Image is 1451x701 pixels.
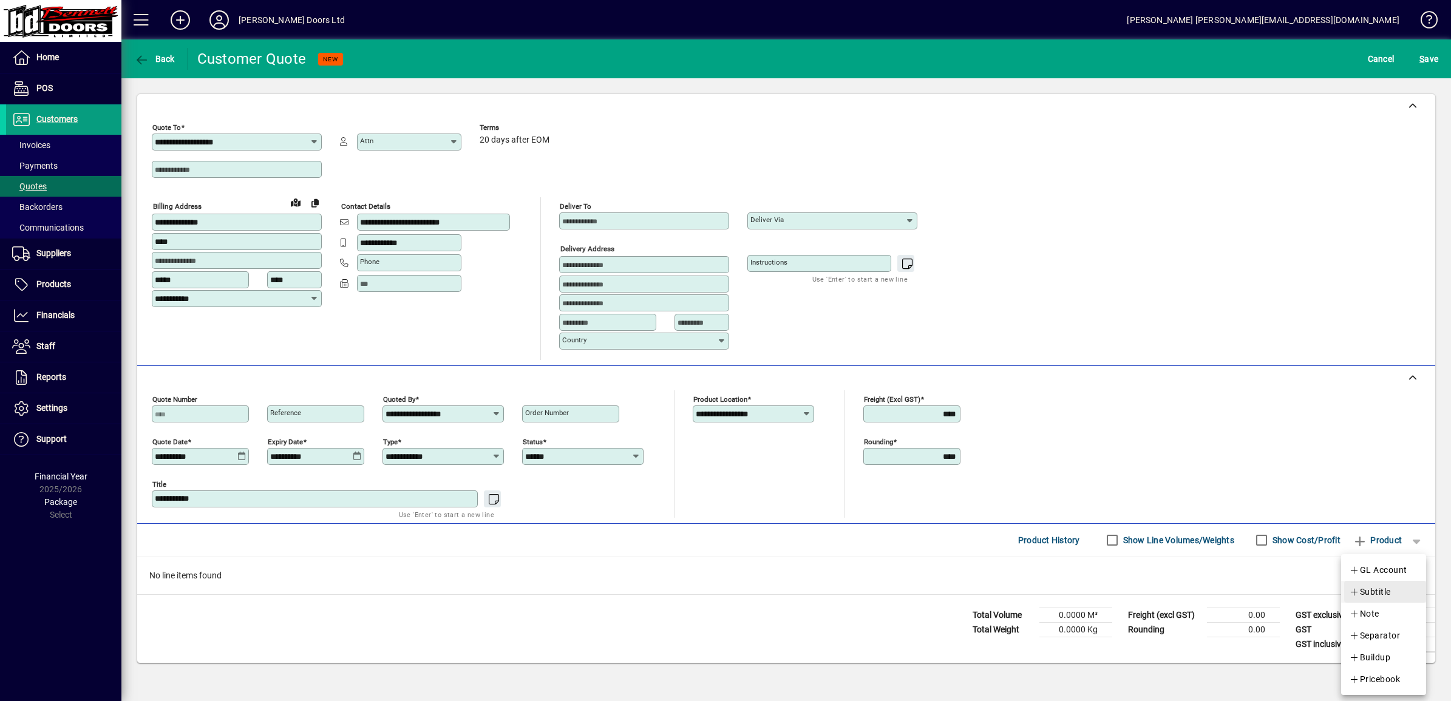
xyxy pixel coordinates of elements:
button: Note [1341,603,1426,625]
span: Pricebook [1349,672,1400,686]
button: Subtitle [1341,581,1426,603]
span: Buildup [1349,650,1390,665]
button: Separator [1341,625,1426,646]
span: Note [1349,606,1379,621]
button: Pricebook [1341,668,1426,690]
span: Subtitle [1349,584,1391,599]
span: GL Account [1349,563,1407,577]
button: Buildup [1341,646,1426,668]
span: Separator [1349,628,1400,643]
button: GL Account [1341,559,1426,581]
